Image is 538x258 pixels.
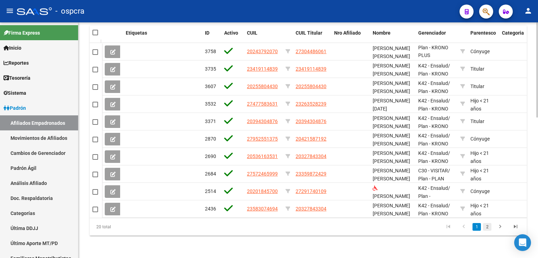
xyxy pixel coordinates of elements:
[296,188,326,194] span: 27291740109
[205,171,216,177] span: 2684
[205,49,216,54] span: 3758
[470,203,489,216] span: Hijo < 21 años
[205,101,216,107] span: 3532
[471,221,482,233] li: page 1
[514,234,531,251] div: Open Intercom Messenger
[205,30,209,36] span: ID
[418,115,448,121] span: K42 - Ensalud
[470,66,484,72] span: Titular
[4,44,21,52] span: Inicio
[247,49,278,54] span: 20243792070
[296,30,322,36] span: CUIL Titular
[55,3,84,19] span: - ospcra
[373,80,410,94] span: [PERSON_NAME] [PERSON_NAME]
[418,30,446,36] span: Gerenciador
[244,26,283,49] datatable-header-cell: CUIL
[90,218,176,236] div: 20 total
[373,63,410,77] span: [PERSON_NAME] [PERSON_NAME]
[418,168,450,189] span: / Plan - PLAN PLUS
[502,30,524,36] span: Categoria
[470,98,489,112] span: Hijo < 21 años
[205,66,216,72] span: 3735
[247,66,278,72] span: 23419114839
[442,223,455,231] a: go to first page
[373,193,410,207] span: [PERSON_NAME] [PERSON_NAME]
[334,30,361,36] span: Nro Afiliado
[418,185,450,207] span: / Plan - QUANTUM
[205,206,216,212] span: 2436
[473,223,481,231] a: 1
[247,188,278,194] span: 20201845700
[205,136,216,142] span: 2870
[415,26,457,49] datatable-header-cell: Gerenciador
[418,133,450,155] span: / Plan - KRONO PLUS
[296,101,326,107] span: 23263528239
[123,26,202,49] datatable-header-cell: Etiquetas
[4,29,40,37] span: Firma Express
[418,203,450,224] span: / Plan - KRONO PLUS
[296,171,326,177] span: 23359872429
[247,171,278,177] span: 27572465999
[4,74,30,82] span: Tesorería
[470,49,490,54] span: Cónyuge
[205,188,216,194] span: 2514
[373,30,391,36] span: Nombre
[247,84,278,89] span: 20255804430
[468,26,499,49] datatable-header-cell: Parentesco
[457,223,470,231] a: go to previous page
[293,26,331,49] datatable-header-cell: CUIL Titular
[247,119,278,124] span: 20394304876
[418,150,448,156] span: K42 - Ensalud
[205,153,216,159] span: 2690
[470,150,489,164] span: Hijo < 21 años
[202,26,221,49] datatable-header-cell: ID
[482,221,492,233] li: page 2
[6,7,14,15] mat-icon: menu
[418,150,450,172] span: / Plan - KRONO PLUS
[205,119,216,124] span: 3371
[247,30,257,36] span: CUIL
[509,223,522,231] a: go to last page
[470,119,484,124] span: Titular
[247,136,278,142] span: 27952551375
[4,59,29,67] span: Reportes
[373,133,410,155] span: [PERSON_NAME] [PERSON_NAME] [PERSON_NAME]
[247,153,278,159] span: 20536163531
[373,168,410,181] span: [PERSON_NAME] [PERSON_NAME]
[296,84,326,89] span: 20255804430
[221,26,244,49] datatable-header-cell: Activo
[370,26,415,49] datatable-header-cell: Nombre
[247,206,278,212] span: 23583074694
[418,37,450,58] span: / Plan - KRONO PLUS
[470,168,489,181] span: Hijo < 21 años
[296,206,326,212] span: 20327843304
[470,136,490,142] span: Cónyuge
[483,223,491,231] a: 2
[4,104,26,112] span: Padrón
[205,84,216,89] span: 3607
[373,45,410,59] span: [PERSON_NAME] [PERSON_NAME]
[470,30,496,36] span: Parentesco
[494,223,507,231] a: go to next page
[296,153,326,159] span: 20327843304
[373,115,410,129] span: [PERSON_NAME] [PERSON_NAME]
[524,7,532,15] mat-icon: person
[296,136,326,142] span: 20421587192
[247,101,278,107] span: 27477583631
[418,133,448,138] span: K42 - Ensalud
[373,203,410,216] span: [PERSON_NAME] [PERSON_NAME]
[418,203,448,208] span: K42 - Ensalud
[470,188,490,194] span: Cónyuge
[296,119,326,124] span: 20394304876
[224,30,238,36] span: Activo
[373,150,410,164] span: [PERSON_NAME] [PERSON_NAME]
[296,66,326,72] span: 23419114839
[418,185,448,191] span: K42 - Ensalud
[373,98,410,120] span: [PERSON_NAME][DATE] [PERSON_NAME]
[418,98,448,103] span: K42 - Ensalud
[418,63,448,69] span: K42 - Ensalud
[470,84,484,89] span: Titular
[331,26,370,49] datatable-header-cell: Nro Afiliado
[418,98,450,120] span: / Plan - KRONO PLUS
[499,26,527,49] datatable-header-cell: Categoria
